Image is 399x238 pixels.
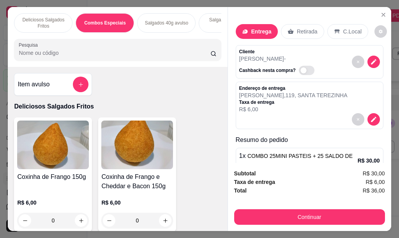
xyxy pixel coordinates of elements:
span: R$ 6,00 [365,178,385,186]
button: decrease-product-quantity [352,56,364,68]
span: R$ 30,00 [363,169,385,178]
button: decrease-product-quantity [103,214,115,227]
p: Combos Especiais [84,20,126,26]
button: increase-product-quantity [159,214,171,227]
p: Retirada [297,28,318,35]
span: R$ 36,00 [363,186,385,195]
button: add-separate-item [73,77,88,92]
p: R$ 6,00 [239,105,348,113]
p: C.Local [343,28,362,35]
p: Salgados gourmet 40g [205,17,251,29]
p: Cliente [239,49,318,55]
img: product-image [101,121,173,169]
p: R$ 6,00 [101,199,173,206]
p: R$ 30,00 [358,157,380,164]
p: Cashback nesta compra? [239,67,296,73]
p: Resumo do pedido [236,135,383,145]
button: decrease-product-quantity [367,113,380,126]
p: Endereço de entrega [239,85,348,91]
h4: Item avulso [18,80,49,89]
button: decrease-product-quantity [374,25,387,38]
strong: Taxa de entrega [234,179,275,185]
span: COMBO 25MINI PASTEIS + 25 SALDO DE 20G - avulso [239,153,353,168]
p: R$ 6,00 [17,199,89,206]
p: Salgados 40g avulso [145,20,188,26]
p: [PERSON_NAME] , 119 , SANTA TEREZINHA [239,91,348,99]
strong: Subtotal [234,170,256,177]
label: Pesquisa [19,42,41,48]
p: Deliciosos Salgados Fritos [21,17,66,29]
button: decrease-product-quantity [352,113,364,126]
h4: Coxinha de Frango e Cheddar e Bacon 150g [101,172,173,191]
button: decrease-product-quantity [367,56,380,68]
h4: Coxinha de Frango 150g [17,172,89,182]
p: [PERSON_NAME] - [239,55,318,63]
p: 1 x [239,151,358,170]
p: Deliciosos Salgados Fritos [14,102,221,111]
button: Close [377,9,390,21]
button: decrease-product-quantity [19,214,31,227]
button: Continuar [234,209,385,225]
p: Taxa de entrega [239,99,348,105]
img: product-image [17,121,89,169]
input: Pesquisa [19,49,210,57]
button: increase-product-quantity [75,214,87,227]
strong: Total [234,187,247,194]
p: Entrega [251,28,272,35]
label: Automatic updates [299,66,318,75]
